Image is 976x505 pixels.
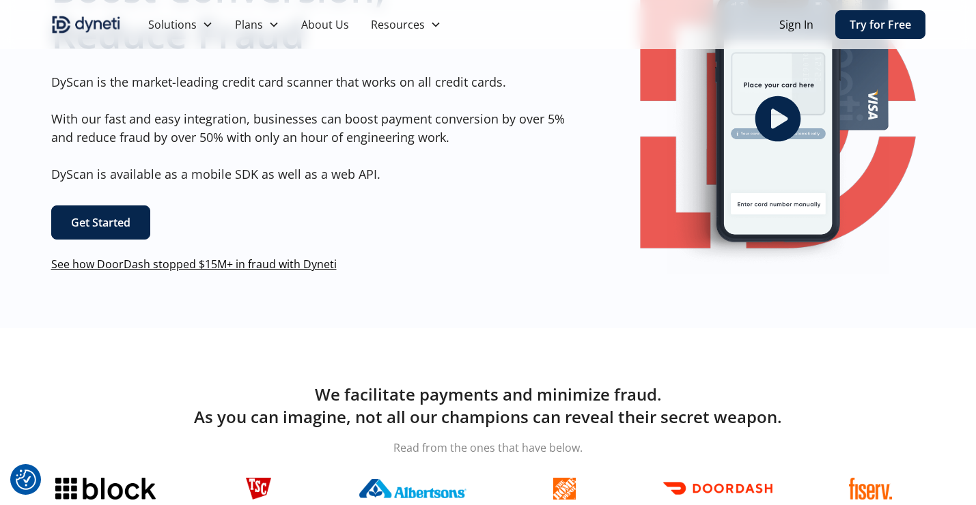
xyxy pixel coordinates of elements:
img: Dyneti indigo logo [51,14,121,35]
a: Sign In [779,16,813,33]
div: Resources [371,16,425,33]
img: Doordash logo [663,482,772,495]
button: Consent Preferences [16,470,36,490]
img: Fiserv logo [849,478,893,500]
div: Plans [224,11,290,38]
img: Albertsons [357,479,466,498]
a: Get Started [51,205,150,240]
img: Revisit consent button [16,470,36,490]
img: TSC [246,478,270,500]
a: Try for Free [835,10,925,39]
p: DyScan is the market-leading credit card scanner that works on all credit cards. With our fast an... [51,73,576,184]
a: See how DoorDash stopped $15M+ in fraud with Dyneti [51,257,337,272]
img: The home depot logo [553,478,575,500]
p: Read from the ones that have below. [51,439,925,456]
a: home [51,14,121,35]
div: Plans [235,16,263,33]
img: Block logo [55,478,155,500]
div: Solutions [148,16,197,33]
h2: We facilitate payments and minimize fraud. As you can imagine, not all our champions can reveal t... [51,383,925,429]
div: Solutions [137,11,224,38]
